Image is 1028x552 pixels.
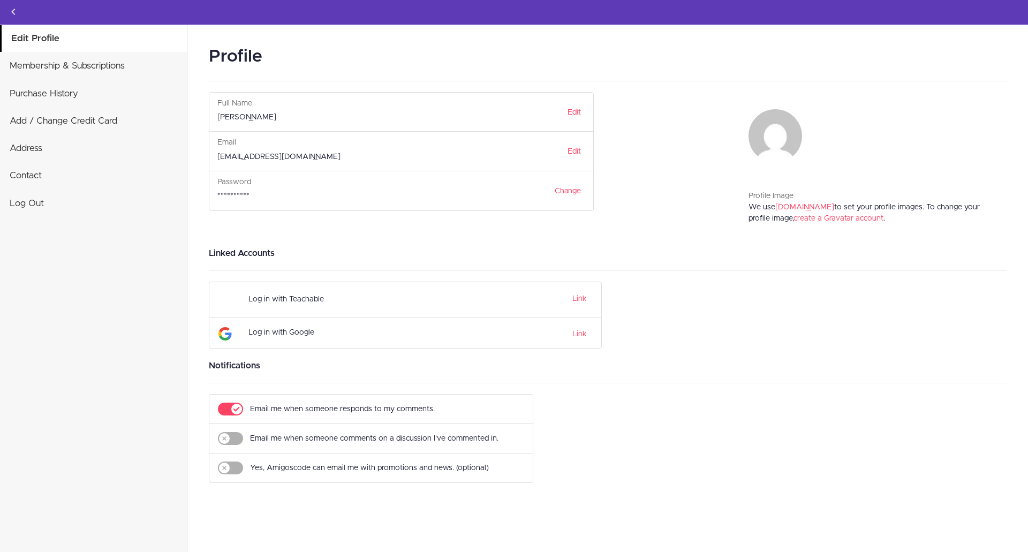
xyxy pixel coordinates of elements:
[561,142,588,161] a: Edit
[569,292,587,305] button: Link
[572,295,587,303] a: Link
[217,152,341,163] label: [EMAIL_ADDRESS][DOMAIN_NAME]
[209,247,1007,260] h3: Linked Accounts
[548,182,588,200] a: Change
[218,327,232,341] img: Google Logo
[749,109,802,163] img: nikola.jvnvc93@gmail.com
[749,191,999,202] div: Profile Image
[209,359,1007,372] h3: Notifications
[2,25,187,52] a: Edit Profile
[749,202,999,236] div: We use to set your profile images. To change your profile image, .
[217,112,276,123] label: [PERSON_NAME]
[793,215,883,222] a: create a Gravatar account
[248,323,491,343] div: Log in with Google
[561,103,588,122] a: Edit
[217,428,525,449] form: Email me when someone comments on a discussion I've commented in.
[248,290,491,309] div: Log in with Teachable
[572,327,587,340] a: Link
[217,98,252,109] label: Full Name
[217,399,525,419] form: Email me when someone responds to my comments.
[217,177,251,188] label: Password
[217,458,525,478] form: Yes, Amigoscode can email me with promotions and news. (optional)
[217,137,236,148] label: Email
[775,203,834,211] a: [DOMAIN_NAME]
[7,5,20,18] svg: Back to courses
[209,44,1007,70] h2: Profile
